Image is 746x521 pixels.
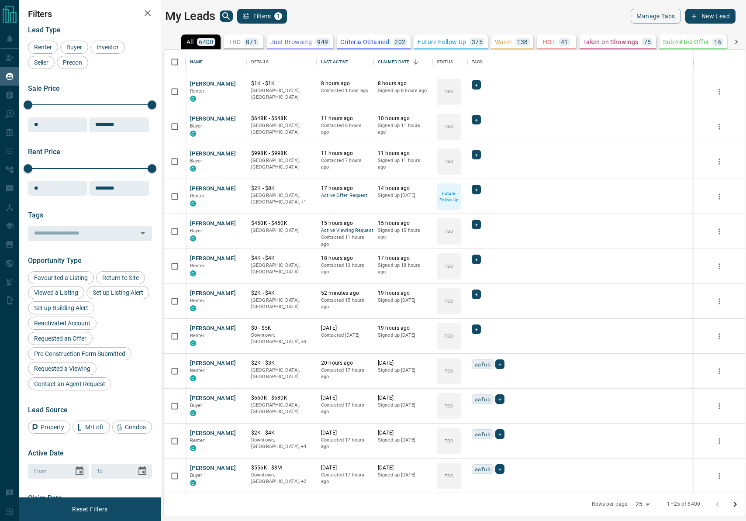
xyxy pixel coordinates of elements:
div: Contact an Agent Request [28,377,111,390]
div: MrLoft [73,421,110,434]
p: [GEOGRAPHIC_DATA] [251,227,312,234]
p: Future Follow Up [418,39,466,45]
span: Renter [190,193,205,199]
p: 8 hours ago [321,80,369,87]
p: 1–25 of 6400 [667,500,700,508]
div: Claimed Date [378,50,410,74]
button: Choose date [134,462,151,480]
span: Lead Type [28,26,61,34]
p: [GEOGRAPHIC_DATA], [GEOGRAPHIC_DATA] [251,262,312,276]
span: + [498,465,501,473]
button: [PERSON_NAME] [190,290,236,298]
div: condos.ca [190,480,196,486]
span: Lead Source [28,406,68,414]
p: TBD [445,158,453,165]
p: TBD [445,473,453,479]
button: [PERSON_NAME] [190,80,236,88]
p: Signed up [DATE] [378,437,428,444]
p: 871 [246,39,257,45]
p: 11 hours ago [321,150,369,157]
p: Signed up [DATE] [378,367,428,374]
button: [PERSON_NAME] [190,359,236,368]
p: West End, East End, Midtown | Central, Toronto [251,437,312,450]
p: Future Follow Up [438,190,460,203]
div: Details [251,50,269,74]
p: Contacted 17 hours ago [321,437,369,450]
span: + [475,115,478,124]
span: Renter [190,88,205,94]
div: Claimed Date [373,50,432,74]
div: condos.ca [190,410,196,416]
span: + [498,360,501,369]
span: Active Date [28,449,64,457]
p: 6400 [199,39,214,45]
div: Tags [467,50,694,74]
div: Precon [57,56,88,69]
p: Signed up [DATE] [378,472,428,479]
div: Status [437,50,453,74]
div: condos.ca [190,305,196,311]
p: $648K - $648K [251,115,312,122]
p: Toronto [251,192,312,206]
div: Status [432,50,467,74]
p: Signed up [DATE] [378,297,428,304]
p: TBD [445,88,453,95]
p: Signed up 11 hours ago [378,157,428,171]
p: 375 [472,39,483,45]
p: 17 hours ago [378,255,428,262]
span: + [475,255,478,264]
div: condos.ca [190,340,196,346]
span: Favourited a Listing [31,274,91,281]
div: + [472,290,481,299]
button: [PERSON_NAME] [190,115,236,123]
p: 15 hours ago [321,220,369,227]
button: Filters1 [237,9,287,24]
span: Renter [190,263,205,269]
span: + [498,395,501,404]
p: $2K - $4K [251,429,312,437]
div: condos.ca [190,131,196,137]
p: [DATE] [321,429,369,437]
p: Contacted 1 hour ago [321,87,369,94]
span: + [475,80,478,89]
button: [PERSON_NAME] [190,185,236,193]
span: Renter [190,368,205,373]
p: [DATE] [321,394,369,402]
div: Last Active [321,50,348,74]
button: New Lead [685,9,736,24]
div: Last Active [317,50,373,74]
p: Criteria Obtained [340,39,389,45]
button: more [713,469,726,483]
span: + [475,185,478,194]
p: Rows per page: [592,500,629,508]
button: Sort [410,56,422,68]
p: 10 hours ago [378,115,428,122]
button: more [713,225,726,238]
span: Buyer [190,228,203,234]
span: aafub [475,465,490,473]
span: Property [38,424,67,431]
p: 949 [317,39,328,45]
span: Precon [60,59,85,66]
div: + [472,150,481,159]
button: [PERSON_NAME] [190,394,236,403]
p: Signed up 15 hours ago [378,227,428,241]
span: Renter [190,438,205,443]
p: Signed up 8 hours ago [378,87,428,94]
p: $2K - $8K [251,185,312,192]
p: 41 [561,39,568,45]
div: Name [186,50,247,74]
span: Investor [93,44,122,51]
span: Set up Building Alert [31,304,91,311]
span: Buyer [190,403,203,408]
div: + [472,185,481,194]
div: + [472,255,481,264]
p: TBD [445,263,453,269]
p: 138 [517,39,528,45]
div: + [472,115,481,124]
span: Claim Date [28,494,62,502]
p: $2K - $4K [251,290,312,297]
span: Viewed a Listing [31,289,81,296]
div: condos.ca [190,270,196,276]
button: more [713,365,726,378]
